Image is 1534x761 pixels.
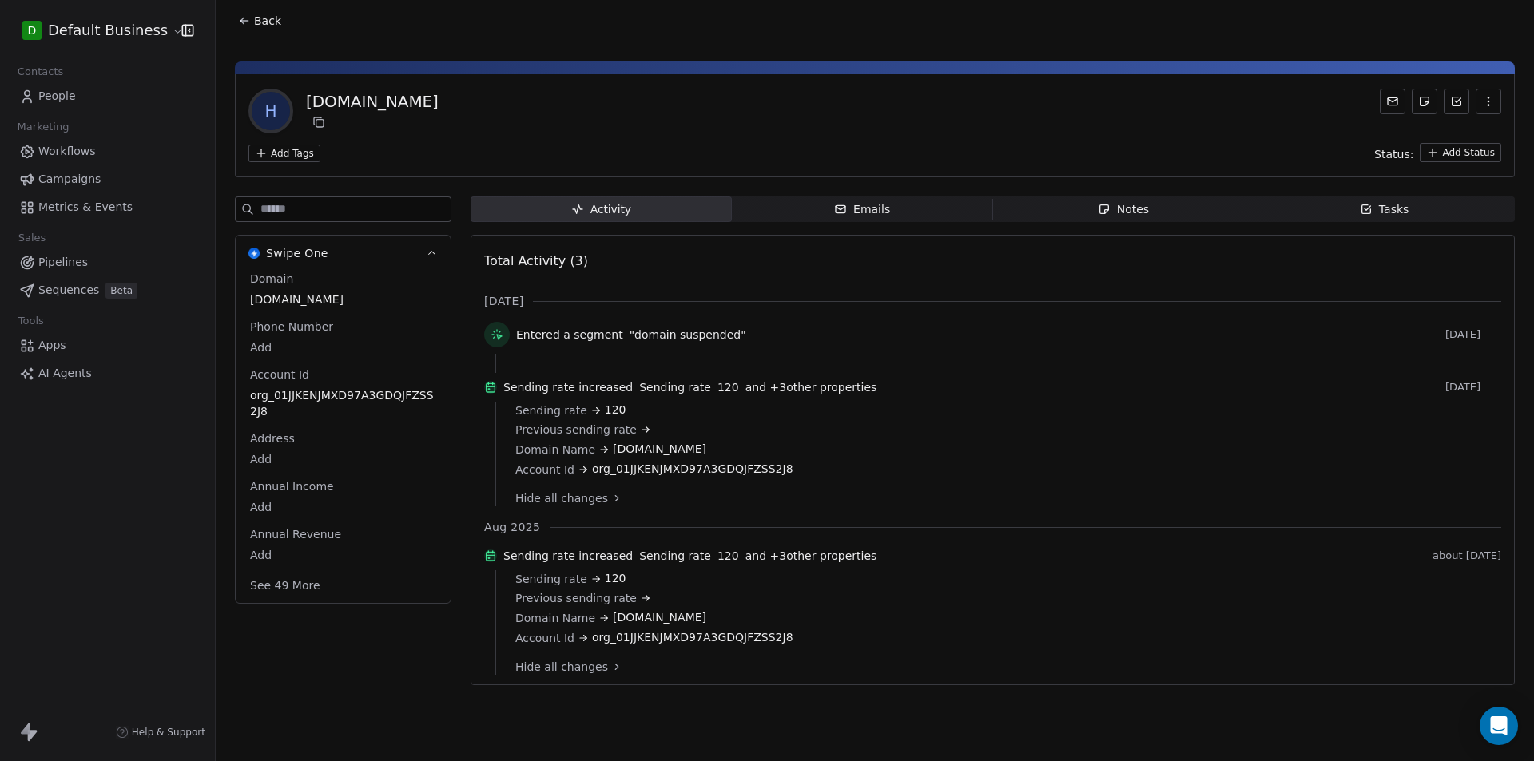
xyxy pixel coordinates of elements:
span: Marketing [10,115,76,139]
a: Workflows [13,138,202,164]
span: Account Id [247,367,312,382]
span: Tools [11,309,50,333]
button: Back [229,6,291,35]
div: Notes [1098,201,1149,218]
span: Beta [105,283,137,299]
span: org_01JJKENJMXD97A3GDQJFZSS2J8 [592,461,793,478]
span: Sending rate [515,571,587,587]
span: [DOMAIN_NAME] [250,291,436,307]
span: Contacts [10,60,70,84]
span: Account Id [515,462,574,478]
span: Default Business [48,20,168,41]
span: 120 [717,379,739,395]
span: Annual Income [247,478,337,494]
span: Campaigns [38,171,101,188]
span: Back [254,13,281,29]
a: Help & Support [116,726,205,739]
span: People [38,88,76,105]
span: Status: [1374,146,1413,162]
a: AI Agents [13,360,202,386]
a: Metrics & Events [13,194,202,220]
span: [DATE] [484,293,523,309]
span: Previous sending rate [515,422,637,438]
a: Hide all changes [515,490,1490,506]
span: Hide all changes [515,490,608,506]
span: Phone Number [247,319,336,335]
span: AI Agents [38,365,92,382]
button: Add Status [1420,143,1501,162]
button: DDefault Business [19,17,170,44]
span: org_01JJKENJMXD97A3GDQJFZSS2J8 [592,629,793,646]
span: Sending rate increased [503,379,633,395]
span: Sending rate [639,548,711,564]
a: Pipelines [13,249,202,275]
img: Swipe One [248,248,260,259]
span: [DATE] [1445,328,1501,341]
span: Add [250,451,436,467]
span: Add [250,339,436,355]
span: Add [250,547,436,563]
div: Emails [834,201,890,218]
span: about [DATE] [1433,549,1501,562]
a: SequencesBeta [13,277,202,303]
div: Open Intercom Messenger [1480,707,1518,745]
span: Sending rate increased [503,548,633,564]
span: Hide all changes [515,659,608,675]
div: Swipe OneSwipe One [236,271,451,603]
span: Aug 2025 [484,519,540,535]
span: Account Id [515,630,574,646]
span: Entered a segment [516,327,623,343]
span: Add [250,499,436,515]
button: Add Tags [248,145,320,162]
a: Hide all changes [515,659,1490,675]
span: Previous sending rate [515,590,637,606]
span: "domain suspended" [630,327,746,343]
div: Tasks [1360,201,1409,218]
span: [DATE] [1445,381,1501,394]
span: Sending rate [515,402,587,418]
span: 120 [605,402,626,418]
span: Workflows [38,143,96,160]
span: h [252,92,290,130]
button: Swipe OneSwipe One [236,236,451,271]
a: Campaigns [13,166,202,192]
a: Apps [13,332,202,359]
span: Sequences [38,282,99,299]
a: People [13,83,202,109]
span: Domain Name [515,610,595,626]
span: Address [247,430,298,446]
span: 120 [605,570,626,587]
span: and + 3 other properties [745,379,877,395]
span: [DOMAIN_NAME] [613,441,706,458]
span: Swipe One [266,245,328,261]
span: Pipelines [38,254,88,271]
span: Total Activity (3) [484,253,588,268]
span: Annual Revenue [247,526,344,542]
span: Sending rate [639,379,711,395]
span: Help & Support [132,726,205,739]
span: org_01JJKENJMXD97A3GDQJFZSS2J8 [250,387,436,419]
span: and + 3 other properties [745,548,877,564]
div: [DOMAIN_NAME] [306,90,439,113]
span: Metrics & Events [38,199,133,216]
span: Sales [11,226,53,250]
span: [DOMAIN_NAME] [613,609,706,626]
span: Domain Name [515,442,595,458]
span: D [28,22,37,38]
span: 120 [717,548,739,564]
button: See 49 More [240,571,330,600]
span: Apps [38,337,66,354]
span: Domain [247,271,296,287]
